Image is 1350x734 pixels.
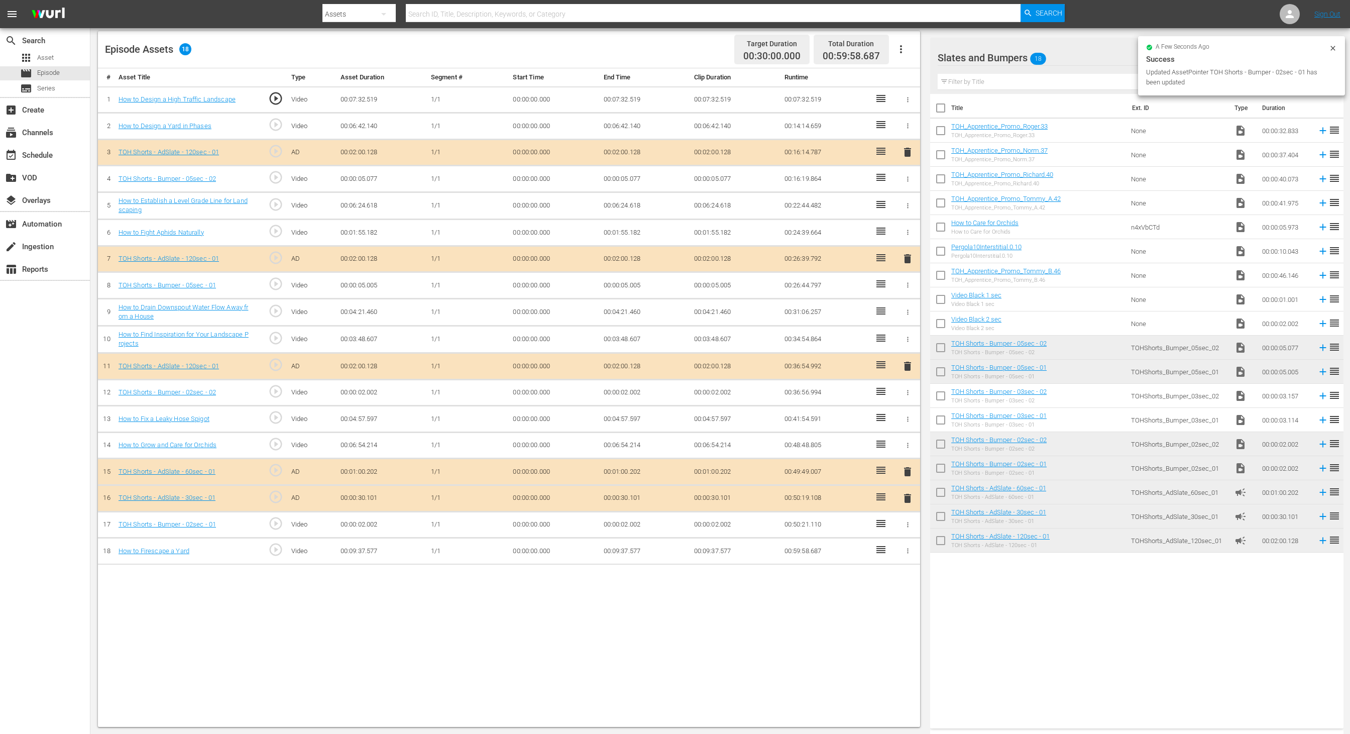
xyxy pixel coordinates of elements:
td: 00:07:32.519 [600,86,690,113]
td: Video [287,192,336,219]
td: 00:00:41.975 [1258,191,1313,215]
td: 1/1 [427,113,509,140]
td: 14 [98,432,115,459]
div: TOH_Apprentice_Promo_Roger.33 [951,132,1048,139]
button: Search [1021,4,1065,22]
span: play_circle_outline [268,410,283,425]
td: 00:00:00.000 [509,298,599,326]
td: 00:00:05.005 [600,272,690,299]
span: Video [1234,366,1247,378]
svg: Add to Episode [1317,197,1328,208]
span: reorder [1328,245,1340,257]
span: Video [1234,197,1247,209]
span: reorder [1328,293,1340,305]
td: Video [287,166,336,192]
a: TOH Shorts - AdSlate - 60sec - 01 [119,468,216,475]
td: 1/1 [427,432,509,459]
a: TOH Shorts - AdSlate - 120sec - 01 [119,148,219,156]
a: TOH Shorts - Bumper - 02sec - 01 [119,520,216,528]
span: play_circle_outline [268,224,283,239]
td: 00:00:05.005 [1258,360,1313,384]
td: 00:06:24.618 [336,192,427,219]
div: TOH Shorts - Bumper - 05sec - 02 [951,349,1047,356]
td: None [1127,311,1230,336]
a: TOH Shorts - Bumper - 03sec - 02 [951,388,1047,395]
div: TOH_Apprentice_Promo_Tommy_A.42 [951,204,1061,211]
td: 7 [98,246,115,272]
td: 1/1 [427,246,509,272]
span: play_circle_outline [268,144,283,159]
a: TOH_Apprentice_Promo_Tommy_B.46 [951,267,1061,275]
button: delete [902,491,914,505]
span: reorder [1328,413,1340,426]
td: Video [287,379,336,406]
td: 8 [98,272,115,299]
span: Schedule [5,149,17,161]
td: TOHShorts_Bumper_03sec_01 [1127,408,1230,432]
td: 1/1 [427,220,509,246]
a: TOH Shorts - Bumper - 02sec - 02 [119,388,216,396]
td: 00:00:00.000 [509,353,599,380]
span: Series [37,83,55,93]
td: 1/1 [427,298,509,326]
td: 1/1 [427,192,509,219]
td: 00:04:57.597 [336,406,427,433]
div: TOH Shorts - Bumper - 03sec - 01 [951,422,1047,428]
td: 00:14:14.659 [780,113,871,140]
div: Video Black 1 sec [951,301,1001,307]
td: 00:06:54.214 [600,432,690,459]
div: Pergola10Interstitial.0.10 [951,253,1022,259]
a: TOH Shorts - Bumper - 05sec - 01 [119,281,216,289]
th: Duration [1256,94,1316,122]
span: a few seconds ago [1156,43,1209,51]
div: TOH_Apprentice_Promo_Richard.40 [951,180,1053,187]
td: 00:00:00.000 [509,326,599,353]
td: 00:36:56.994 [780,379,871,406]
td: 2 [98,113,115,140]
td: 00:00:00.000 [509,432,599,459]
td: 00:04:57.597 [600,406,690,433]
span: Video [1234,149,1247,161]
svg: Add to Episode [1317,149,1328,160]
a: How to Fix a Leaky Hose Spigot [119,415,209,423]
svg: Add to Episode [1317,414,1328,426]
th: Type [287,68,336,87]
td: None [1127,263,1230,287]
a: TOH Shorts - Bumper - 05sec - 02 [119,175,216,182]
span: Video [1234,390,1247,402]
a: TOH Shorts - Bumper - 05sec - 02 [951,340,1047,347]
td: 00:00:05.077 [600,166,690,192]
td: 00:00:00.000 [509,406,599,433]
svg: Add to Episode [1317,125,1328,136]
td: Video [287,298,336,326]
td: 00:00:02.002 [1258,311,1313,336]
span: Episode [37,68,60,78]
td: 00:31:06.257 [780,298,871,326]
span: reorder [1328,196,1340,208]
button: delete [902,465,914,479]
a: How to Design a Yard in Phases [119,122,211,130]
a: Pergola10Interstitial.0.10 [951,243,1022,251]
span: Search [5,35,17,47]
span: Video [1234,414,1247,426]
span: delete [902,253,914,265]
td: 00:34:54.864 [780,326,871,353]
td: 00:00:00.000 [509,166,599,192]
span: reorder [1328,341,1340,353]
span: play_circle_outline [268,197,283,212]
button: delete [902,252,914,266]
td: 00:00:01.001 [1258,287,1313,311]
td: 00:00:00.000 [509,113,599,140]
span: menu [6,8,18,20]
span: Video [1234,269,1247,281]
td: 00:00:00.000 [509,246,599,272]
td: 3 [98,139,115,166]
span: Video [1234,125,1247,137]
span: reorder [1328,438,1340,450]
td: 00:22:44.482 [780,192,871,219]
td: 10 [98,326,115,353]
td: 00:06:24.618 [690,192,780,219]
span: Asset [37,53,54,63]
td: 1/1 [427,353,509,380]
span: reorder [1328,269,1340,281]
